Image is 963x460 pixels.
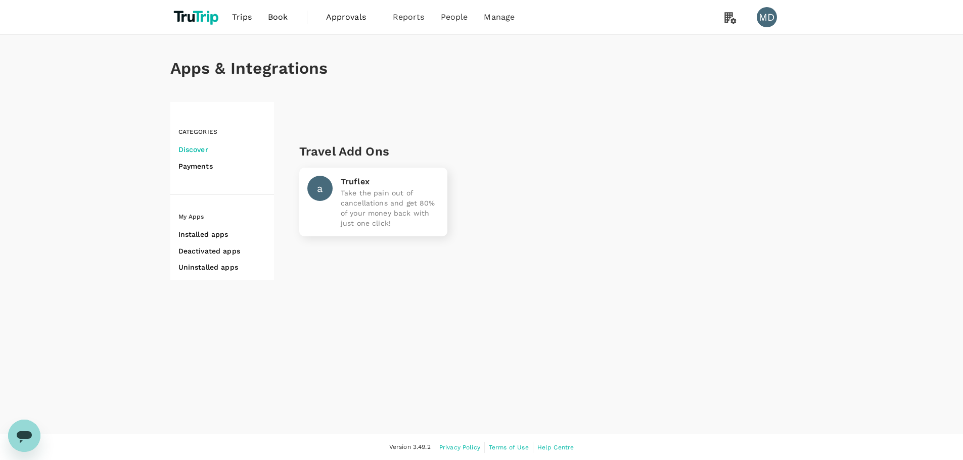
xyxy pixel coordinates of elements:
a: Terms of Use [489,442,529,453]
span: Trips [232,11,252,23]
div: MD [757,7,777,27]
span: Version 3.49.2 [389,442,431,452]
a: Discover [178,143,274,156]
a: Uninstalled apps [178,261,274,274]
a: Payments [178,160,274,173]
div: a [307,176,333,201]
span: Privacy Policy [439,444,480,451]
a: Help Centre [537,442,574,453]
span: Approvals [326,11,377,23]
p: Take the pain out of cancellations and get 80% of your money back with just one click! [341,188,439,228]
p: Truflex [341,176,439,188]
span: Manage [484,11,515,23]
span: People [441,11,468,23]
span: Terms of Use [489,444,529,451]
img: TruTrip logo [170,6,224,28]
span: Categories [178,128,218,135]
a: Deactivated apps [178,245,274,258]
span: Help Centre [537,444,574,451]
iframe: Button to launch messaging window [8,420,40,452]
span: Reports [393,11,425,23]
a: Privacy Policy [439,442,480,453]
h1: Apps & Integrations [170,59,793,78]
a: aTruflexTake the pain out of cancellations and get 80% of your money back with just one click! [299,168,447,236]
h5: Travel Add Ons [299,143,768,160]
span: Book [268,11,288,23]
a: Installed apps [178,228,274,241]
span: My Apps [178,213,204,220]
